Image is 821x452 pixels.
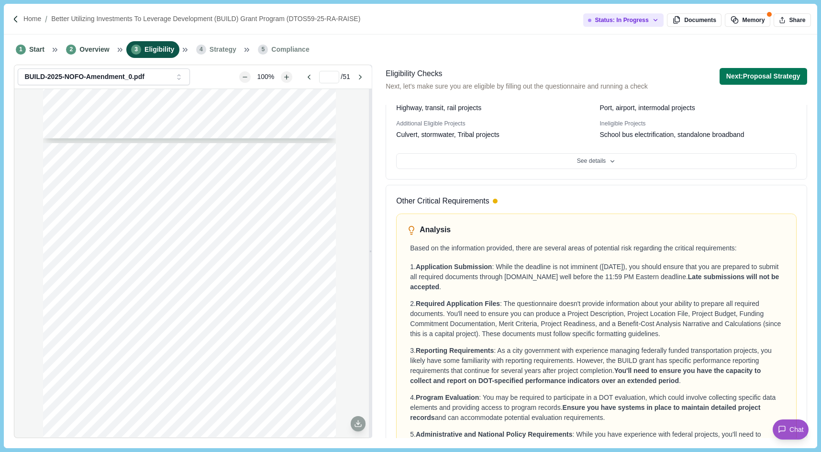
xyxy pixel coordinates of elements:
[78,292,159,298] span: The FY 2024 RAISE NOFO stated:
[95,268,287,273] span: FY 2025 annual appropriations amounts are subject to availability of funding. DOT
[86,302,88,308] span: •
[95,239,164,245] span: RAISE NOFO and designated
[16,45,26,55] span: 1
[86,179,157,186] span: BASIC INFORMATION
[95,282,148,288] span: FY 2025 appropriation.
[95,310,298,316] span: Team to the Highly Rated List, but that are not awarded, are automatically designated as
[416,394,479,401] span: Program Evaluation
[144,45,174,55] span: Eligibility
[95,275,301,281] span: cannot guarantee that Congress will appropriate additional funding to BUILD via a future
[95,331,274,337] span: other FY 2025 applications eligible for advancement to the Highly Rated List.
[11,15,20,23] img: Forward slash icon
[226,239,228,245] span: .
[410,262,782,292] div: 1. : While the deadline is not imminent ([DATE]), you should ensure that you are prepared to subm...
[252,72,279,82] div: 100%
[18,68,189,85] button: BUILD-2025-NOFO-Amendment_0.pdf
[117,247,298,252] span: – The Department will make another round of selections using a portion of the
[95,247,116,252] span: Round 2
[396,153,796,169] button: See details
[420,224,451,236] h2: Analysis
[86,246,88,252] span: •
[386,81,647,91] span: Next, let's make sure you are eligible by filling out the questionnaire and running a check
[29,45,44,55] span: Start
[271,45,309,55] span: Compliance
[416,430,573,438] span: Administrative and National Policy Requirements
[352,71,368,83] button: Go to next page
[416,300,500,307] span: Required Application Files
[78,341,299,347] span: The Department is reducing the burden on all previous applicants, who would otherwise have to
[599,103,695,113] div: Port, airport, intermodal projects
[396,195,489,207] h3: Other Critical Requirements
[95,324,299,329] span: RAISE and considered by the SRT for advancement to the Highly Rated List, along with
[386,68,647,80] div: Eligibility Checks
[24,73,171,81] div: BUILD-2025-NOFO-Amendment_0.pdf
[789,425,804,435] span: Chat
[78,200,294,206] span: under the FY 2025 Better Utilizing Investments to Leverage Development (BUILD) Notice of
[95,260,300,266] span: become available for the program under the FY 2025 Appropriations Act. Please note, all
[66,45,76,55] span: 2
[41,15,51,23] img: Forward slash icon
[86,217,88,223] span: •
[131,45,141,55] span: 3
[51,14,360,24] a: Better Utilizing Investments to Leverage Development (BUILD) Grant Program (DTOS59-25-RA-RAISE)
[300,71,317,83] button: Go to previous page
[341,72,350,82] span: / 51
[78,193,288,199] span: The Office of the Secretary (OST) announces the intention to hold two rounds of selections
[196,45,206,55] span: 4
[410,346,782,386] div: 3. : As a city government with experience managing federally funded transportation projects, you ...
[78,370,115,375] span: sponsors earlier.
[95,232,292,237] span: Law, or BIL), for Highly Rated applications that were not selected under the FY 2024
[773,419,809,440] button: Chat
[410,393,782,423] div: 4. : You may be required to participate in a DOT evaluation, which could involve collecting speci...
[79,45,109,55] span: Overview
[396,103,481,113] div: Highway, transit, rail projects
[23,14,41,24] a: Home
[43,89,343,437] div: grid
[599,130,744,140] div: School bus electrification, standalone broadband
[416,263,492,271] span: Application Submission
[78,179,84,186] span: A.
[239,71,251,83] button: Zoom out
[281,71,292,83] button: Zoom in
[95,303,289,308] span: Projects for which an FY 2024 RAISE application is advanced by the Senior Review
[720,68,807,85] button: Next:Proposal Strategy
[95,225,297,230] span: funds, provided by the Infrastructure Investment and Jobs Act (Bipartisan Infrastructure
[78,355,254,361] span: same criteria as the FY 2024 RAISE NOFO originally published on [DATE].
[410,404,760,421] span: Ensure you have systems in place to maintain detailed project records
[166,239,226,245] span: FY 2024 Projects of Merit
[95,217,116,223] span: Round 1
[396,120,593,128] div: Additional Eligible Projects
[416,347,494,354] span: Reporting Requirements
[396,130,499,140] div: Culvert, stormwater, Tribal projects
[410,299,782,339] div: 2. : The questionnaire doesn't provide information about your ability to prepare all required doc...
[78,207,148,213] span: Funding Opportunity (NOFO).
[78,362,298,368] span: Additionally, this process expedites selections making a portion of the funds available to project
[78,348,296,354] span: revise and resubmit applications, by evaluating and selecting applications for funding using the
[210,45,236,55] span: Strategy
[95,316,288,322] span: “Projects of Merit.” Projects with this designation will be carried over into FY 2025
[599,120,796,128] div: Ineligible Projects
[95,253,286,259] span: $1.5 billion in FY 2025 infrastructure law funds and/or additional funding that may
[258,45,268,55] span: 5
[117,217,297,223] span: – The Department is reserving a portion of the $1.5 billion in FY 2025 RAISE
[410,243,782,254] div: Based on the information provided, there are several areas of potential risk regarding the critic...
